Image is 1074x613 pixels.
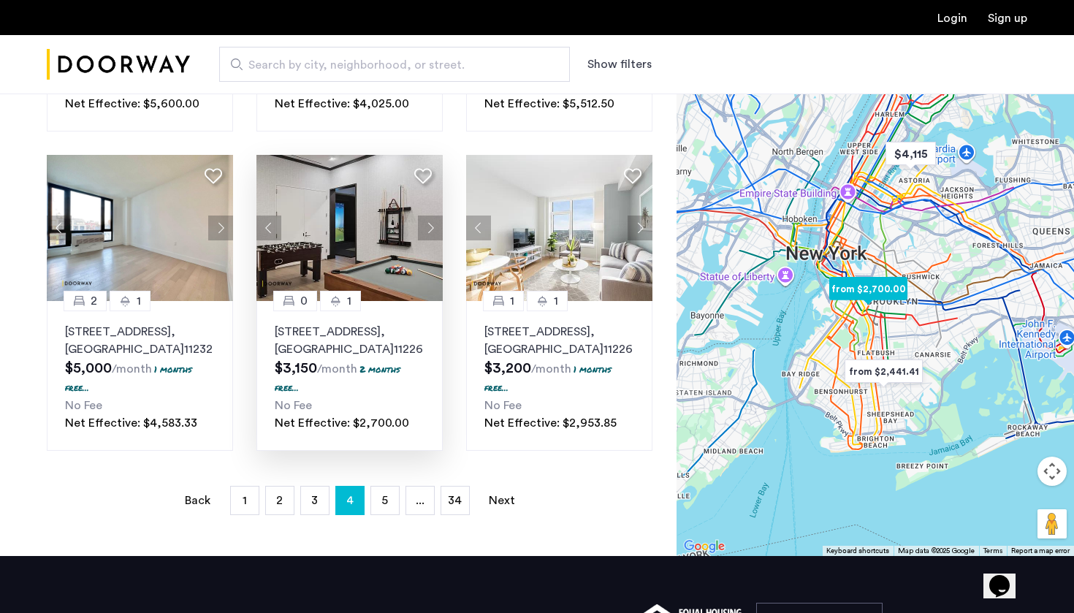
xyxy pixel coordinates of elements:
span: Net Effective: $4,025.00 [275,98,409,110]
img: 2014_638665105989725838.jpeg [466,155,653,301]
button: Previous apartment [466,216,491,240]
button: Previous apartment [256,216,281,240]
a: Next [487,487,517,514]
button: Drag Pegman onto the map to open Street View [1037,509,1067,538]
input: Apartment Search [219,47,570,82]
div: from $2,441.41 [839,355,929,388]
button: Next apartment [208,216,233,240]
p: [STREET_ADDRESS] 11226 [484,323,634,358]
button: Next apartment [628,216,652,240]
p: [STREET_ADDRESS] 11232 [65,323,215,358]
span: 4 [346,489,354,512]
span: 5 [381,495,388,506]
span: Net Effective: $5,600.00 [65,98,199,110]
button: Keyboard shortcuts [826,546,889,556]
a: 21[STREET_ADDRESS], [GEOGRAPHIC_DATA]112321 months free...No FeeNet Effective: $4,583.33 [47,301,233,451]
a: Cazamio Logo [47,37,190,92]
img: Google [680,537,728,556]
span: Search by city, neighborhood, or street. [248,56,529,74]
a: Open this area in Google Maps (opens a new window) [680,537,728,556]
iframe: chat widget [983,555,1030,598]
p: [STREET_ADDRESS] 11226 [275,323,424,358]
span: 34 [448,495,462,506]
button: Show or hide filters [587,56,652,73]
span: 0 [300,292,308,310]
span: 2 [276,495,283,506]
img: logo [47,37,190,92]
sub: /month [112,363,152,375]
button: Next apartment [418,216,443,240]
button: Map camera controls [1037,457,1067,486]
a: 01[STREET_ADDRESS], [GEOGRAPHIC_DATA]112262 months free...No FeeNet Effective: $2,700.00 [256,301,443,451]
span: 1 [554,292,558,310]
span: 2 [91,292,97,310]
span: ... [416,495,424,506]
span: 1 [137,292,141,310]
span: Map data ©2025 Google [898,547,975,555]
sub: /month [317,363,357,375]
a: Back [183,487,213,514]
sub: /month [531,363,571,375]
a: Report a map error [1011,546,1070,556]
span: 1 [510,292,514,310]
div: $4,115 [880,137,942,170]
span: No Fee [275,400,312,411]
a: 11[STREET_ADDRESS], [GEOGRAPHIC_DATA]112261 months free...No FeeNet Effective: $2,953.85 [466,301,652,451]
span: Net Effective: $5,512.50 [484,98,614,110]
span: $3,150 [275,361,317,376]
img: 2014_638665098256350790.jpeg [256,155,443,301]
span: No Fee [65,400,102,411]
a: Login [937,12,967,24]
span: Net Effective: $4,583.33 [65,417,197,429]
span: Net Effective: $2,953.85 [484,417,617,429]
span: 1 [243,495,247,506]
span: 3 [311,495,318,506]
span: Net Effective: $2,700.00 [275,417,409,429]
span: No Fee [484,400,522,411]
span: 1 [347,292,351,310]
div: from $2,700.00 [823,273,913,305]
a: Registration [988,12,1027,24]
button: Previous apartment [47,216,72,240]
span: $5,000 [65,361,112,376]
img: 2014_638515805167393462.jpeg [47,155,234,301]
span: $3,200 [484,361,531,376]
nav: Pagination [47,486,652,515]
a: Terms (opens in new tab) [983,546,1002,556]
